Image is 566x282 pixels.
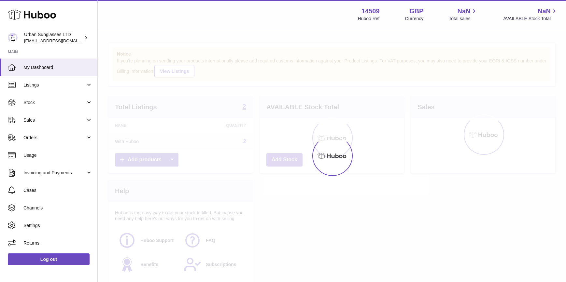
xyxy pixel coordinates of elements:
span: Listings [23,82,86,88]
span: NaN [457,7,470,16]
span: Stock [23,100,86,106]
a: NaN AVAILABLE Stock Total [503,7,558,22]
strong: GBP [409,7,423,16]
span: [EMAIL_ADDRESS][DOMAIN_NAME] [24,38,96,43]
div: Huboo Ref [358,16,380,22]
span: Returns [23,240,92,246]
span: My Dashboard [23,64,92,71]
span: Invoicing and Payments [23,170,86,176]
div: Currency [405,16,424,22]
div: Urban Sunglasses LTD [24,32,83,44]
span: Settings [23,222,92,229]
span: Cases [23,187,92,194]
img: internalAdmin-14509@internal.huboo.com [8,33,18,43]
span: Sales [23,117,86,123]
a: NaN Total sales [449,7,478,22]
span: Channels [23,205,92,211]
strong: 14509 [361,7,380,16]
span: Orders [23,135,86,141]
span: Usage [23,152,92,158]
span: NaN [538,7,551,16]
a: Log out [8,253,90,265]
span: AVAILABLE Stock Total [503,16,558,22]
span: Total sales [449,16,478,22]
